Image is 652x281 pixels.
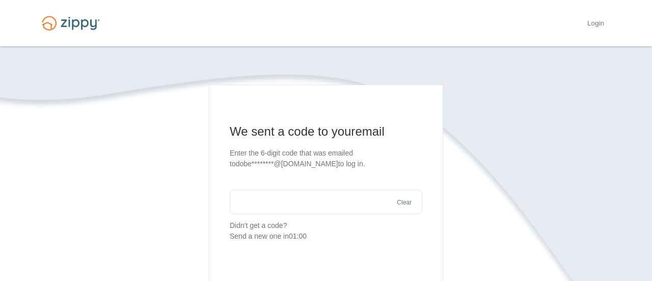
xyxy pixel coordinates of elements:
[230,123,422,140] h1: We sent a code to your email
[230,231,422,242] div: Send a new one in 01:00
[36,11,106,35] img: Logo
[394,198,415,208] button: Clear
[587,19,604,30] a: Login
[230,148,422,169] p: Enter the 6-digit code that was emailed to dobe********@[DOMAIN_NAME] to log in.
[230,220,422,242] p: Didn't get a code?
